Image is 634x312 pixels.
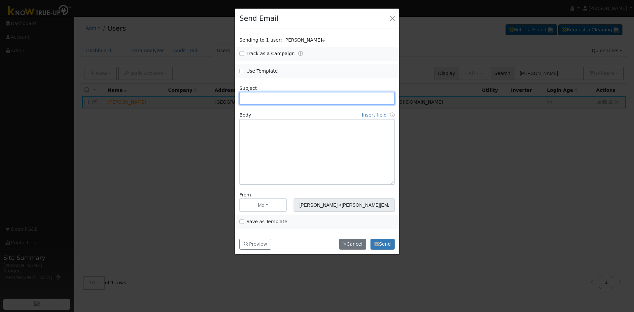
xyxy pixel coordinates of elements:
label: Subject [239,85,257,92]
h4: Send Email [239,13,278,24]
a: Tracking Campaigns [298,51,303,56]
button: Me [239,198,287,212]
a: Fields [390,112,395,118]
input: Use Template [239,69,244,73]
label: From [239,191,251,198]
button: Preview [239,239,271,250]
button: Send [370,239,395,250]
label: Use Template [246,68,278,75]
input: Track as a Campaign [239,51,244,56]
button: Cancel [339,239,366,250]
label: Save as Template [246,218,287,225]
label: Track as a Campaign [246,50,295,57]
div: Show users [236,37,398,44]
a: Insert field [362,112,387,118]
label: Body [239,112,251,119]
input: Save as Template [239,219,244,224]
